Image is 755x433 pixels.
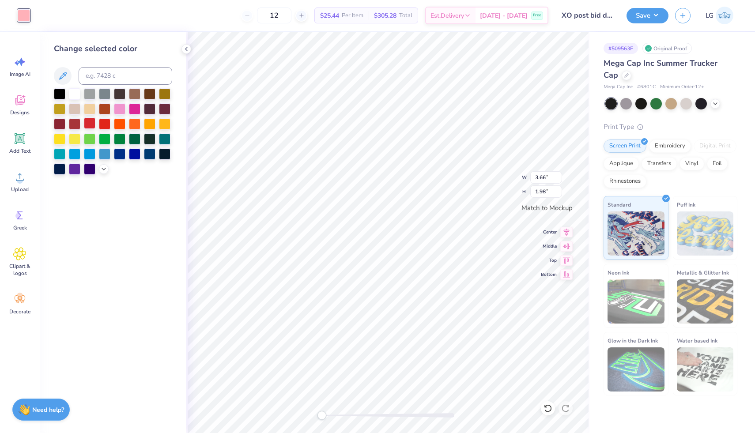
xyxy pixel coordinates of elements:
span: Standard [608,200,631,209]
input: e.g. 7428 c [79,67,172,85]
span: Free [533,12,541,19]
span: # 6801C [637,83,656,91]
div: Digital Print [694,139,736,153]
div: Embroidery [649,139,691,153]
span: LG [706,11,713,21]
img: Lauren Gonzalvo [716,7,733,24]
span: Top [541,257,557,264]
img: Water based Ink [677,347,734,392]
div: Foil [707,157,728,170]
span: [DATE] - [DATE] [480,11,528,20]
span: Add Text [9,147,30,154]
img: Standard [608,211,664,256]
img: Puff Ink [677,211,734,256]
img: Neon Ink [608,279,664,324]
button: Save [627,8,668,23]
img: Metallic & Glitter Ink [677,279,734,324]
span: Middle [541,243,557,250]
span: Bottom [541,271,557,278]
span: Clipart & logos [5,263,34,277]
div: Original Proof [642,43,692,54]
span: Designs [10,109,30,116]
span: Est. Delivery [430,11,464,20]
span: Greek [13,224,27,231]
span: Center [541,229,557,236]
div: Accessibility label [317,411,326,420]
div: Print Type [604,122,737,132]
span: $25.44 [320,11,339,20]
span: Puff Ink [677,200,695,209]
span: Neon Ink [608,268,629,277]
span: Mega Cap Inc [604,83,633,91]
span: Minimum Order: 12 + [660,83,704,91]
input: Untitled Design [555,7,620,24]
a: LG [702,7,737,24]
span: Mega Cap Inc Summer Trucker Cap [604,58,717,80]
div: Transfers [642,157,677,170]
img: Glow in the Dark Ink [608,347,664,392]
div: Screen Print [604,139,646,153]
div: Change selected color [54,43,172,55]
span: Total [399,11,412,20]
div: Rhinestones [604,175,646,188]
input: – – [257,8,291,23]
span: Metallic & Glitter Ink [677,268,729,277]
span: Decorate [9,308,30,315]
span: Per Item [342,11,363,20]
span: Upload [11,186,29,193]
div: Vinyl [679,157,704,170]
span: Image AI [10,71,30,78]
span: Water based Ink [677,336,717,345]
div: # 509563F [604,43,638,54]
strong: Need help? [32,406,64,414]
span: $305.28 [374,11,396,20]
span: Glow in the Dark Ink [608,336,658,345]
div: Applique [604,157,639,170]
